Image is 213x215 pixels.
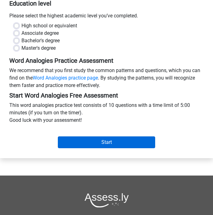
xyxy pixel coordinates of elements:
div: We recommend that you first study the common patterns and questions, which you can find on the . ... [5,67,208,92]
label: Bachelor's degree [21,37,60,44]
input: Start [58,136,155,148]
label: Master's degree [21,44,56,52]
label: Associate degree [21,30,59,37]
a: Word Analogies practice page [33,75,98,81]
label: High school or equivalent [21,22,77,30]
h5: Start Word Analogies Free Assessment [9,92,204,99]
div: Please select the highest academic level you’ve completed. [5,12,208,22]
img: Assessly logo [85,193,129,208]
h5: Word Analogies Practice Assessment [9,57,204,64]
div: This word analogies practice test consists of 10 questions with a time limit of 5:00 minutes (if ... [5,102,208,126]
